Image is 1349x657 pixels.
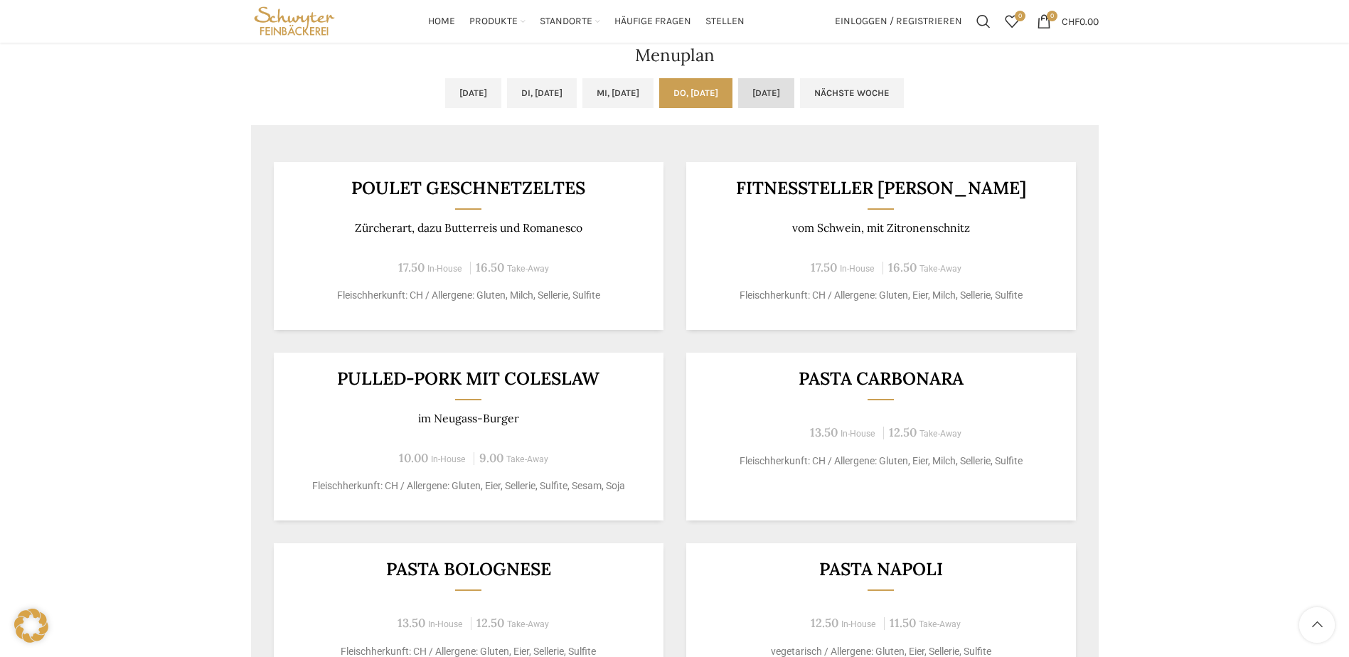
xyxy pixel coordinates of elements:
[703,179,1058,197] h3: Fitnessteller [PERSON_NAME]
[841,619,876,629] span: In-House
[469,7,526,36] a: Produkte
[469,15,518,28] span: Produkte
[540,15,592,28] span: Standorte
[506,454,548,464] span: Take-Away
[889,424,917,440] span: 12.50
[251,47,1099,64] h2: Menuplan
[291,479,646,493] p: Fleischherkunft: CH / Allergene: Gluten, Eier, Sellerie, Sulfite, Sesam, Soja
[738,78,794,108] a: [DATE]
[998,7,1026,36] a: 0
[828,7,969,36] a: Einloggen / Registrieren
[614,15,691,28] span: Häufige Fragen
[398,260,425,275] span: 17.50
[703,454,1058,469] p: Fleischherkunft: CH / Allergene: Gluten, Eier, Milch, Sellerie, Sulfite
[476,260,504,275] span: 16.50
[1299,607,1335,643] a: Scroll to top button
[431,454,466,464] span: In-House
[811,260,837,275] span: 17.50
[969,7,998,36] a: Suchen
[428,7,455,36] a: Home
[1047,11,1057,21] span: 0
[703,288,1058,303] p: Fleischherkunft: CH / Allergene: Gluten, Eier, Milch, Sellerie, Sulfite
[1062,15,1099,27] bdi: 0.00
[476,615,504,631] span: 12.50
[428,15,455,28] span: Home
[998,7,1026,36] div: Meine Wunschliste
[427,264,462,274] span: In-House
[703,560,1058,578] h3: Pasta Napoli
[540,7,600,36] a: Standorte
[291,288,646,303] p: Fleischherkunft: CH / Allergene: Gluten, Milch, Sellerie, Sulfite
[703,221,1058,235] p: vom Schwein, mit Zitronenschnitz
[507,264,549,274] span: Take-Away
[1062,15,1079,27] span: CHF
[507,78,577,108] a: Di, [DATE]
[445,78,501,108] a: [DATE]
[291,179,646,197] h3: Poulet geschnetzeltes
[291,370,646,388] h3: Pulled-Pork mit Coleslaw
[1015,11,1025,21] span: 0
[428,619,463,629] span: In-House
[810,424,838,440] span: 13.50
[479,450,503,466] span: 9.00
[659,78,732,108] a: Do, [DATE]
[507,619,549,629] span: Take-Away
[398,615,425,631] span: 13.50
[811,615,838,631] span: 12.50
[919,264,961,274] span: Take-Away
[841,429,875,439] span: In-House
[919,429,961,439] span: Take-Away
[582,78,654,108] a: Mi, [DATE]
[399,450,428,466] span: 10.00
[291,560,646,578] h3: Pasta Bolognese
[345,7,827,36] div: Main navigation
[890,615,916,631] span: 11.50
[614,7,691,36] a: Häufige Fragen
[291,412,646,425] p: im Neugass-Burger
[888,260,917,275] span: 16.50
[919,619,961,629] span: Take-Away
[705,7,745,36] a: Stellen
[705,15,745,28] span: Stellen
[800,78,904,108] a: Nächste Woche
[291,221,646,235] p: Zürcherart, dazu Butterreis und Romanesco
[1030,7,1106,36] a: 0 CHF0.00
[835,16,962,26] span: Einloggen / Registrieren
[251,14,338,26] a: Site logo
[703,370,1058,388] h3: Pasta Carbonara
[840,264,875,274] span: In-House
